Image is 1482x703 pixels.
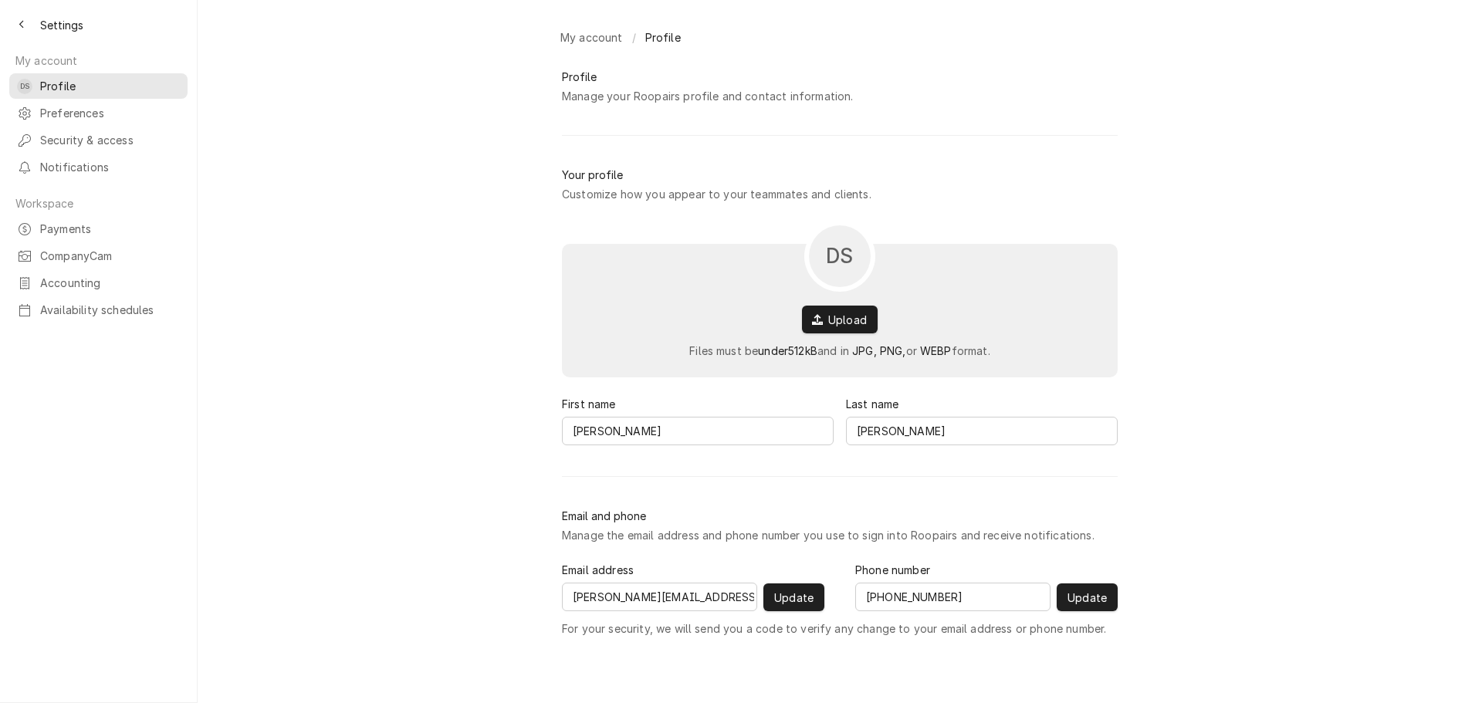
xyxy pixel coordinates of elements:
span: WEBP [920,344,952,357]
span: under 512 kB [758,344,817,357]
button: Update [1057,583,1118,611]
button: Back to previous page [9,12,34,37]
input: First name [562,417,834,445]
button: DS [804,221,875,292]
a: Payments [9,216,188,242]
span: Profile [645,29,681,46]
span: JPG, PNG, [852,344,905,357]
a: Profile [639,25,687,50]
span: Payments [40,221,180,237]
label: Last name [846,396,898,412]
label: First name [562,396,616,412]
span: Availability schedules [40,302,180,318]
span: Accounting [40,275,180,291]
input: Last name [846,417,1118,445]
span: CompanyCam [40,248,180,264]
div: Email and phone [562,508,646,524]
span: / [632,29,636,46]
button: Update [763,583,824,611]
div: Profile [562,69,597,85]
div: Your profile [562,167,623,183]
div: Files must be and in or format. [689,343,990,359]
a: Availability schedules [9,297,188,323]
span: Notifications [40,159,180,175]
div: Manage the email address and phone number you use to sign into Roopairs and receive notifications. [562,527,1095,543]
span: Settings [40,17,83,33]
div: David Silvestre's Avatar [17,79,32,94]
label: Phone number [855,562,930,578]
a: CompanyCam [9,243,188,269]
button: Upload [802,306,878,333]
span: Profile [40,78,180,94]
input: Phone number [855,583,1051,611]
span: Update [1064,590,1110,606]
div: Customize how you appear to your teammates and clients. [562,186,871,202]
a: Notifications [9,154,188,180]
a: Security & access [9,127,188,153]
span: Upload [825,312,870,328]
div: DS [17,79,32,94]
span: Update [771,590,817,606]
span: For your security, we will send you a code to verify any change to your email address or phone nu... [562,620,1106,637]
a: Accounting [9,270,188,296]
span: Preferences [40,105,180,121]
label: Email address [562,562,634,578]
a: DSDavid Silvestre's AvatarProfile [9,73,188,99]
input: Email address [562,583,757,611]
div: Manage your Roopairs profile and contact information. [562,88,853,104]
span: Security & access [40,132,180,148]
a: Preferences [9,100,188,126]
